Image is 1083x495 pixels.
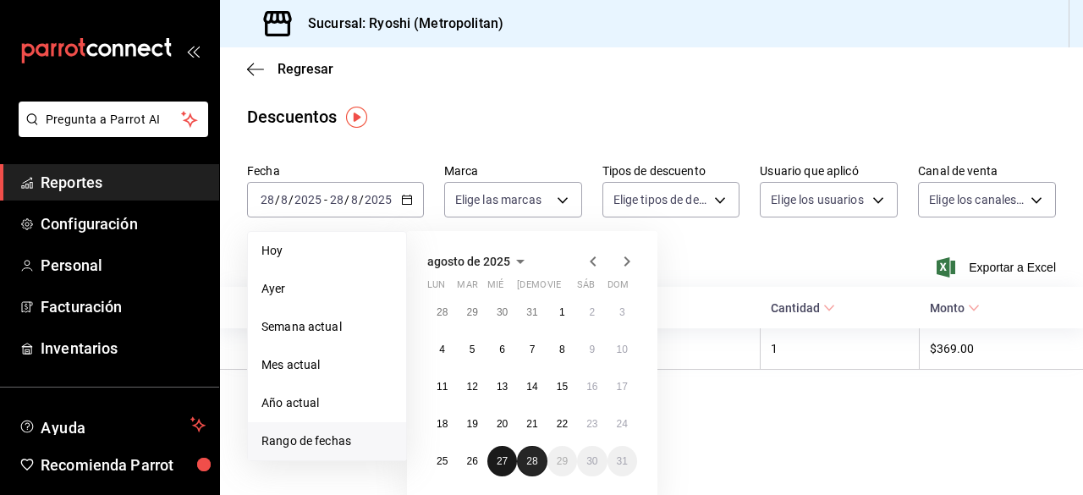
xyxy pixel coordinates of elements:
th: [PERSON_NAME] [220,328,506,370]
span: Facturación [41,295,206,318]
button: 5 de agosto de 2025 [457,334,487,365]
abbr: 29 de julio de 2025 [466,306,477,318]
abbr: 12 de agosto de 2025 [466,381,477,393]
abbr: 6 de agosto de 2025 [499,344,505,355]
abbr: 31 de agosto de 2025 [617,455,628,467]
abbr: 14 de agosto de 2025 [526,381,537,393]
button: 14 de agosto de 2025 [517,371,547,402]
button: 30 de julio de 2025 [487,297,517,327]
abbr: 8 de agosto de 2025 [559,344,565,355]
input: ---- [294,193,322,206]
span: / [289,193,294,206]
button: 15 de agosto de 2025 [547,371,577,402]
button: 13 de agosto de 2025 [487,371,517,402]
abbr: 13 de agosto de 2025 [497,381,508,393]
button: 6 de agosto de 2025 [487,334,517,365]
button: 22 de agosto de 2025 [547,409,577,439]
span: Mes actual [261,356,393,374]
button: 29 de julio de 2025 [457,297,487,327]
abbr: 7 de agosto de 2025 [530,344,536,355]
button: 3 de agosto de 2025 [607,297,637,327]
button: 20 de agosto de 2025 [487,409,517,439]
img: Tooltip marker [346,107,367,128]
button: 28 de agosto de 2025 [517,446,547,476]
input: -- [280,193,289,206]
button: 26 de agosto de 2025 [457,446,487,476]
label: Marca [444,165,582,177]
button: Regresar [247,61,333,77]
label: Usuario que aplicó [760,165,898,177]
button: 1 de agosto de 2025 [547,297,577,327]
abbr: 23 de agosto de 2025 [586,418,597,430]
button: 10 de agosto de 2025 [607,334,637,365]
span: Semana actual [261,318,393,336]
span: / [344,193,349,206]
th: 1 [761,328,920,370]
button: 29 de agosto de 2025 [547,446,577,476]
div: Descuentos [247,104,337,129]
abbr: 11 de agosto de 2025 [437,381,448,393]
button: 27 de agosto de 2025 [487,446,517,476]
button: 18 de agosto de 2025 [427,409,457,439]
span: Elige tipos de descuento [613,191,709,208]
button: 24 de agosto de 2025 [607,409,637,439]
abbr: 21 de agosto de 2025 [526,418,537,430]
label: Canal de venta [918,165,1056,177]
abbr: 10 de agosto de 2025 [617,344,628,355]
button: Exportar a Excel [940,257,1056,278]
span: Rango de fechas [261,432,393,450]
abbr: 9 de agosto de 2025 [589,344,595,355]
button: 25 de agosto de 2025 [427,446,457,476]
span: Elige las marcas [455,191,541,208]
span: / [359,193,364,206]
span: Regresar [278,61,333,77]
button: 31 de julio de 2025 [517,297,547,327]
span: Reportes [41,171,206,194]
span: Ayer [261,280,393,298]
abbr: miércoles [487,279,503,297]
abbr: 28 de agosto de 2025 [526,455,537,467]
span: Recomienda Parrot [41,454,206,476]
abbr: 18 de agosto de 2025 [437,418,448,430]
button: 19 de agosto de 2025 [457,409,487,439]
button: 28 de julio de 2025 [427,297,457,327]
h3: Sucursal: Ryoshi (Metropolitan) [294,14,503,34]
input: -- [350,193,359,206]
abbr: 30 de agosto de 2025 [586,455,597,467]
abbr: 17 de agosto de 2025 [617,381,628,393]
abbr: 25 de agosto de 2025 [437,455,448,467]
span: Año actual [261,394,393,412]
abbr: 22 de agosto de 2025 [557,418,568,430]
button: 23 de agosto de 2025 [577,409,607,439]
button: 17 de agosto de 2025 [607,371,637,402]
a: Pregunta a Parrot AI [12,123,208,140]
span: Personal [41,254,206,277]
abbr: 3 de agosto de 2025 [619,306,625,318]
button: Pregunta a Parrot AI [19,102,208,137]
button: 2 de agosto de 2025 [577,297,607,327]
input: -- [329,193,344,206]
abbr: 30 de julio de 2025 [497,306,508,318]
span: Hoy [261,242,393,260]
label: Tipos de descuento [602,165,740,177]
button: 12 de agosto de 2025 [457,371,487,402]
span: - [324,193,327,206]
abbr: 1 de agosto de 2025 [559,306,565,318]
abbr: jueves [517,279,617,297]
abbr: 5 de agosto de 2025 [470,344,476,355]
abbr: 19 de agosto de 2025 [466,418,477,430]
abbr: 2 de agosto de 2025 [589,306,595,318]
abbr: martes [457,279,477,297]
span: Cantidad [771,301,835,315]
button: open_drawer_menu [186,44,200,58]
button: 21 de agosto de 2025 [517,409,547,439]
button: 7 de agosto de 2025 [517,334,547,365]
span: Pregunta a Parrot AI [46,111,182,129]
abbr: 27 de agosto de 2025 [497,455,508,467]
button: 8 de agosto de 2025 [547,334,577,365]
span: Elige los usuarios [771,191,863,208]
span: Configuración [41,212,206,235]
input: -- [260,193,275,206]
abbr: 20 de agosto de 2025 [497,418,508,430]
abbr: sábado [577,279,595,297]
